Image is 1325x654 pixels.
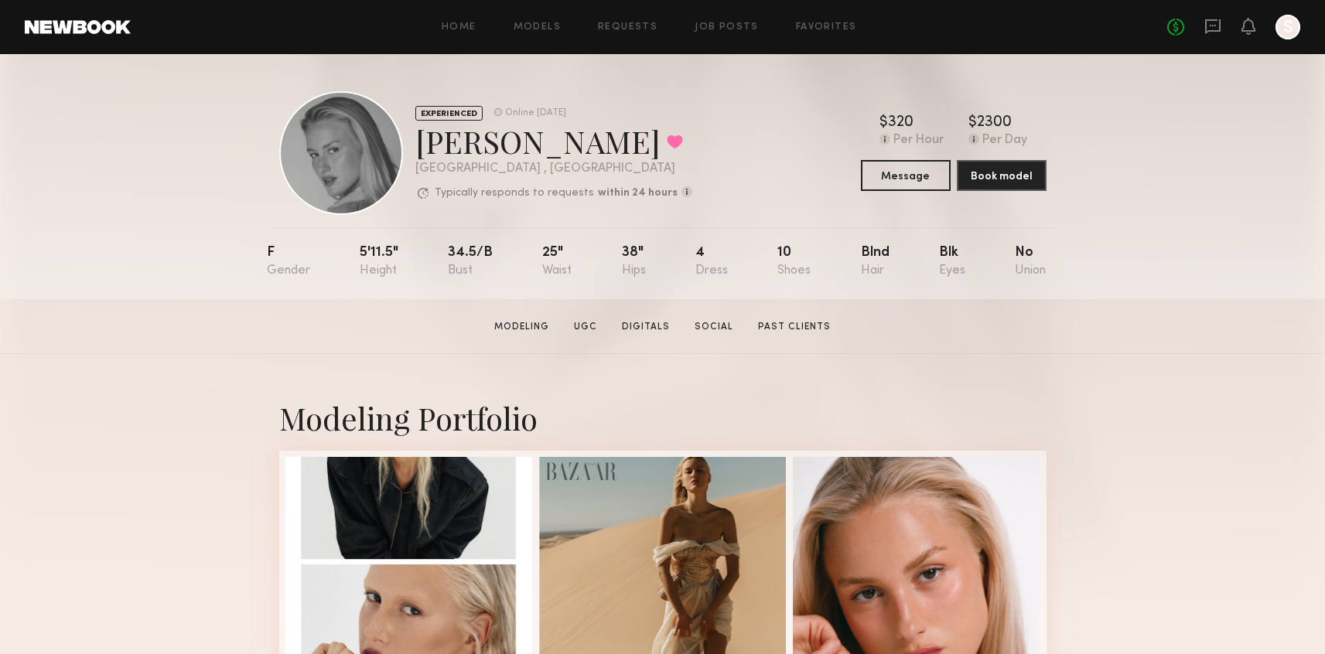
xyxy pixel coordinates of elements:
a: Modeling [488,320,555,334]
div: 38" [622,246,646,278]
div: Online [DATE] [505,108,566,118]
a: Home [442,22,476,32]
div: 2300 [977,115,1012,131]
a: Requests [598,22,657,32]
b: within 24 hours [598,188,678,199]
a: Past Clients [752,320,837,334]
div: Blnd [861,246,890,278]
div: No [1015,246,1046,278]
div: Modeling Portfolio [279,397,1047,438]
div: [PERSON_NAME] [415,121,692,162]
a: Social [688,320,739,334]
div: [GEOGRAPHIC_DATA] , [GEOGRAPHIC_DATA] [415,162,692,175]
a: Job Posts [695,22,759,32]
div: 25" [542,246,572,278]
div: 5'11.5" [360,246,398,278]
div: $ [968,115,977,131]
div: Blk [939,246,965,278]
div: 320 [888,115,913,131]
a: S [1275,15,1300,39]
button: Message [861,160,951,191]
div: 34.5/b [448,246,493,278]
div: Per Day [982,134,1027,148]
a: Favorites [796,22,857,32]
div: 4 [695,246,728,278]
a: Models [514,22,561,32]
div: $ [879,115,888,131]
div: Per Hour [893,134,944,148]
button: Book model [957,160,1047,191]
div: EXPERIENCED [415,106,483,121]
a: UGC [568,320,603,334]
div: F [267,246,310,278]
p: Typically responds to requests [435,188,594,199]
div: 10 [777,246,811,278]
a: Digitals [616,320,676,334]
